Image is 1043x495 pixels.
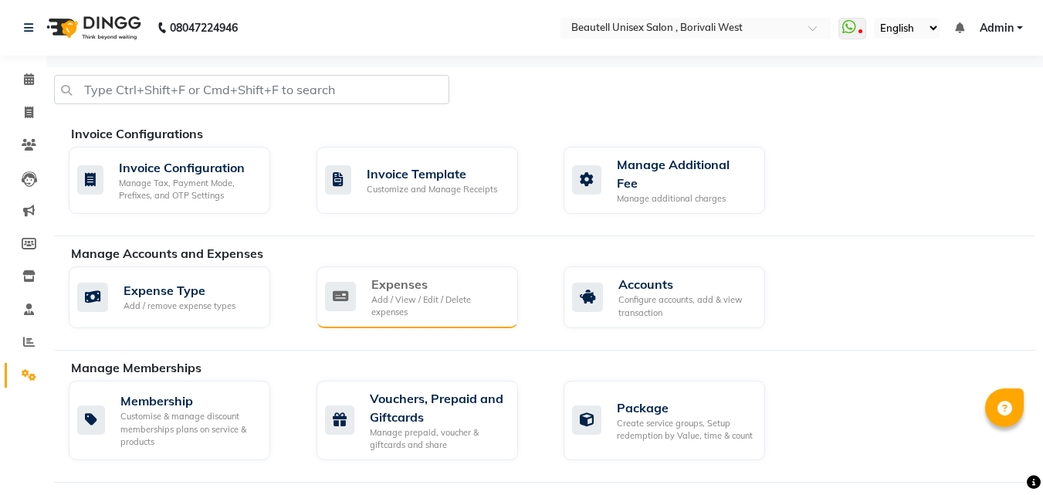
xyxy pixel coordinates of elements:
[170,6,238,49] b: 08047224946
[564,266,788,328] a: AccountsConfigure accounts, add & view transaction
[367,164,497,183] div: Invoice Template
[980,20,1014,36] span: Admin
[617,398,753,417] div: Package
[69,147,293,214] a: Invoice ConfigurationManage Tax, Payment Mode, Prefixes, and OTP Settings
[119,158,258,177] div: Invoice Configuration
[617,417,753,442] div: Create service groups, Setup redemption by Value, time & count
[120,410,258,449] div: Customise & manage discount memberships plans on service & products
[617,192,753,205] div: Manage additional charges
[317,147,541,214] a: Invoice TemplateCustomize and Manage Receipts
[367,183,497,196] div: Customize and Manage Receipts
[371,275,506,293] div: Expenses
[119,177,258,202] div: Manage Tax, Payment Mode, Prefixes, and OTP Settings
[39,6,145,49] img: logo
[370,389,506,426] div: Vouchers, Prepaid and Giftcards
[69,381,293,460] a: MembershipCustomise & manage discount memberships plans on service & products
[618,275,753,293] div: Accounts
[69,266,293,328] a: Expense TypeAdd / remove expense types
[618,293,753,319] div: Configure accounts, add & view transaction
[564,147,788,214] a: Manage Additional FeeManage additional charges
[54,75,449,104] input: Type Ctrl+Shift+F or Cmd+Shift+F to search
[124,300,235,313] div: Add / remove expense types
[317,381,541,460] a: Vouchers, Prepaid and GiftcardsManage prepaid, voucher & giftcards and share
[617,155,753,192] div: Manage Additional Fee
[371,293,506,319] div: Add / View / Edit / Delete expenses
[564,381,788,460] a: PackageCreate service groups, Setup redemption by Value, time & count
[317,266,541,328] a: ExpensesAdd / View / Edit / Delete expenses
[370,426,506,452] div: Manage prepaid, voucher & giftcards and share
[124,281,235,300] div: Expense Type
[120,392,258,410] div: Membership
